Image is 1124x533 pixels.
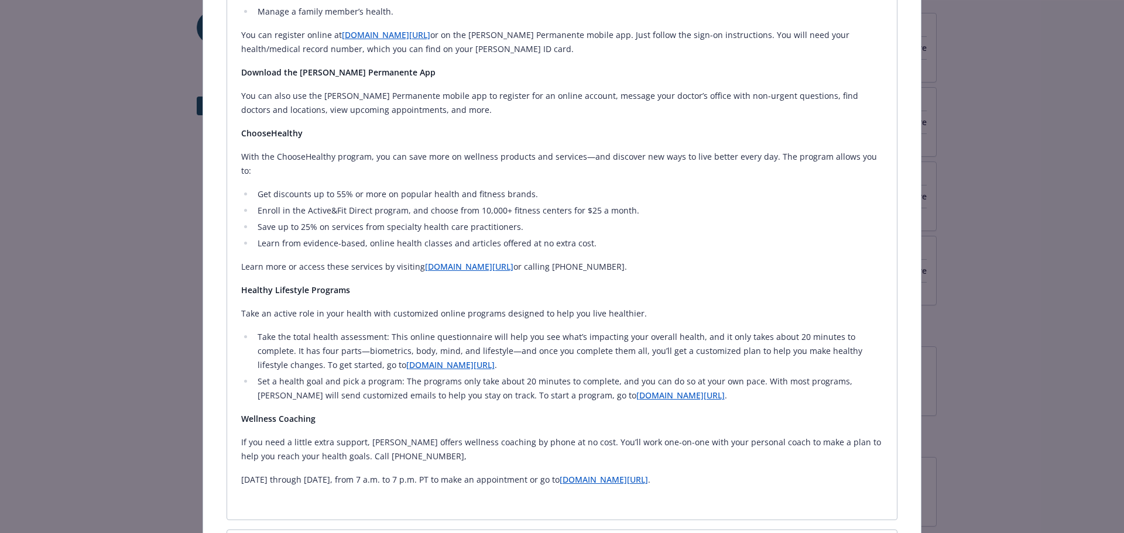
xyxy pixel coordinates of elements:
[241,473,883,487] p: [DATE] through [DATE], from 7 a.m. to 7 p.m. PT to make an appointment or go to .
[241,150,883,178] p: With the ChooseHealthy program, you can save more on wellness products and services—and discover ...
[241,128,303,139] strong: ChooseHealthy
[425,261,513,272] a: [DOMAIN_NAME][URL]
[254,5,883,19] li: Manage a family member’s health.
[241,284,350,295] strong: Healthy Lifestyle Programs
[254,236,883,250] li: Learn from evidence-based, online health classes and articles offered at no extra cost.
[342,29,430,40] a: [DOMAIN_NAME][URL]
[241,89,883,117] p: You can also use the [PERSON_NAME] Permanente mobile app to register for an online account, messa...
[241,260,883,274] p: Learn more or access these services by visiting or calling [PHONE_NUMBER].
[254,220,883,234] li: Save up to 25% on services from specialty health care practitioners.
[241,413,316,424] strong: Wellness Coaching
[636,390,725,401] a: [DOMAIN_NAME][URL]
[241,67,436,78] strong: Download the [PERSON_NAME] Permanente App
[241,435,883,463] p: If you need a little extra support, [PERSON_NAME] offers wellness coaching by phone at no cost. Y...
[254,187,883,201] li: Get discounts up to 55% or more on popular health and fitness brands.
[254,374,883,403] li: Set a health goal and pick a program: The programs only take about 20 minutes to complete, and yo...
[254,330,883,372] li: Take the total health assessment: This online questionnaire will help you see what’s impacting yo...
[254,204,883,218] li: Enroll in the Active&Fit Direct program, and choose from 10,000+ fitness centers for $25 a month.
[241,307,883,321] p: Take an active role in your health with customized online programs designed to help you live heal...
[241,28,883,56] p: You can register online at or on the [PERSON_NAME] Permanente mobile app. Just follow the sign-on...
[406,359,495,370] a: [DOMAIN_NAME][URL]
[560,474,648,485] a: [DOMAIN_NAME][URL]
